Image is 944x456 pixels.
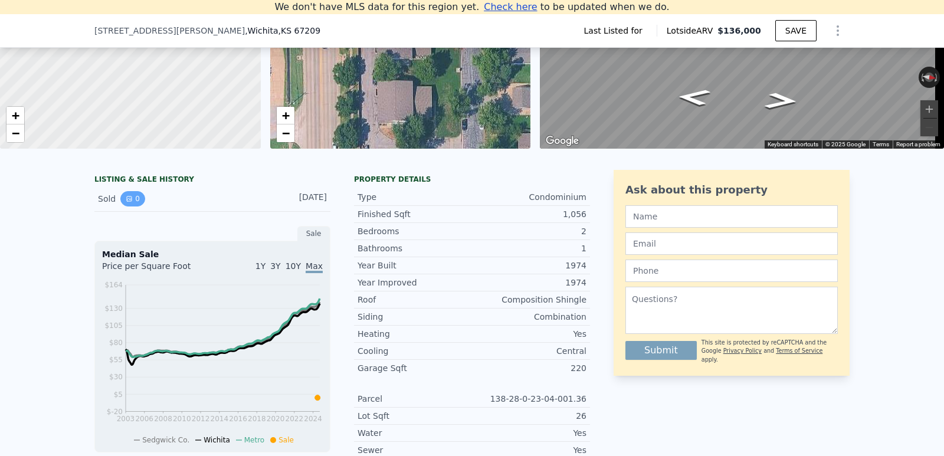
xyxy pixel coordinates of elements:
div: Sewer [358,444,472,456]
button: Zoom in [920,100,938,118]
div: Finished Sqft [358,208,472,220]
span: − [281,126,289,140]
button: Rotate clockwise [934,67,940,88]
a: Privacy Policy [723,347,762,354]
input: Email [625,232,838,255]
tspan: 2003 [117,415,135,423]
div: Cooling [358,345,472,357]
span: − [12,126,19,140]
div: Garage Sqft [358,362,472,374]
div: LISTING & SALE HISTORY [94,175,330,186]
div: Price per Square Foot [102,260,212,279]
div: Median Sale [102,248,323,260]
div: [DATE] [274,191,327,206]
div: Sale [297,226,330,241]
span: 3Y [270,261,280,271]
div: Combination [472,311,586,323]
span: Metro [244,436,264,444]
a: Zoom out [277,124,294,142]
div: Parcel [358,393,472,405]
div: Lot Sqft [358,410,472,422]
button: View historical data [120,191,145,206]
a: Zoom in [6,107,24,124]
a: Terms of Service [776,347,822,354]
div: Composition Shingle [472,294,586,306]
span: + [12,108,19,123]
span: © 2025 Google [825,141,866,147]
span: Sedgwick Co. [142,436,189,444]
div: Bedrooms [358,225,472,237]
button: Submit [625,341,697,360]
a: Zoom in [277,107,294,124]
span: $136,000 [717,26,761,35]
span: Lotside ARV [667,25,717,37]
div: Property details [354,175,590,184]
button: Reset the view [918,71,940,83]
input: Phone [625,260,838,282]
tspan: 2006 [135,415,153,423]
button: Zoom out [920,119,938,136]
span: , KS 67209 [278,26,321,35]
span: 10Y [286,261,301,271]
span: Last Listed for [584,25,647,37]
div: 220 [472,362,586,374]
button: Keyboard shortcuts [768,140,818,149]
div: Central [472,345,586,357]
div: Year Built [358,260,472,271]
div: Bathrooms [358,242,472,254]
tspan: 2012 [192,415,210,423]
tspan: 2018 [248,415,266,423]
div: 2 [472,225,586,237]
path: Go South, S Paula Ave [663,85,725,109]
tspan: 2010 [173,415,191,423]
span: Wichita [204,436,230,444]
button: SAVE [775,20,817,41]
input: Name [625,205,838,228]
tspan: $130 [104,304,123,313]
a: Terms (opens in new tab) [873,141,889,147]
div: Siding [358,311,472,323]
tspan: $80 [109,339,123,347]
span: Max [306,261,323,273]
path: Go North, S Paula Ave [750,88,812,113]
div: 138-28-0-23-04-001.36 [472,393,586,405]
span: Check here [484,1,537,12]
tspan: 2022 [286,415,304,423]
tspan: $5 [114,391,123,399]
div: 1,056 [472,208,586,220]
a: Report a problem [896,141,940,147]
div: Yes [472,444,586,456]
div: Yes [472,427,586,439]
div: Roof [358,294,472,306]
div: Heating [358,328,472,340]
a: Zoom out [6,124,24,142]
div: This site is protected by reCAPTCHA and the Google and apply. [702,339,838,364]
div: Type [358,191,472,203]
tspan: $55 [109,356,123,364]
span: + [281,108,289,123]
div: Yes [472,328,586,340]
tspan: $164 [104,281,123,289]
div: Water [358,427,472,439]
span: [STREET_ADDRESS][PERSON_NAME] [94,25,245,37]
tspan: 2008 [154,415,172,423]
button: Show Options [826,19,850,42]
button: Rotate counterclockwise [919,67,925,88]
a: Open this area in Google Maps (opens a new window) [543,133,582,149]
tspan: $30 [109,373,123,381]
tspan: $-20 [107,408,123,416]
div: Sold [98,191,203,206]
tspan: 2024 [304,415,322,423]
span: 1Y [255,261,265,271]
tspan: 2020 [267,415,285,423]
tspan: 2014 [211,415,229,423]
div: 26 [472,410,586,422]
img: Google [543,133,582,149]
tspan: $105 [104,322,123,330]
span: Sale [278,436,294,444]
div: Condominium [472,191,586,203]
div: 1 [472,242,586,254]
span: , Wichita [245,25,320,37]
div: Ask about this property [625,182,838,198]
div: 1974 [472,260,586,271]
